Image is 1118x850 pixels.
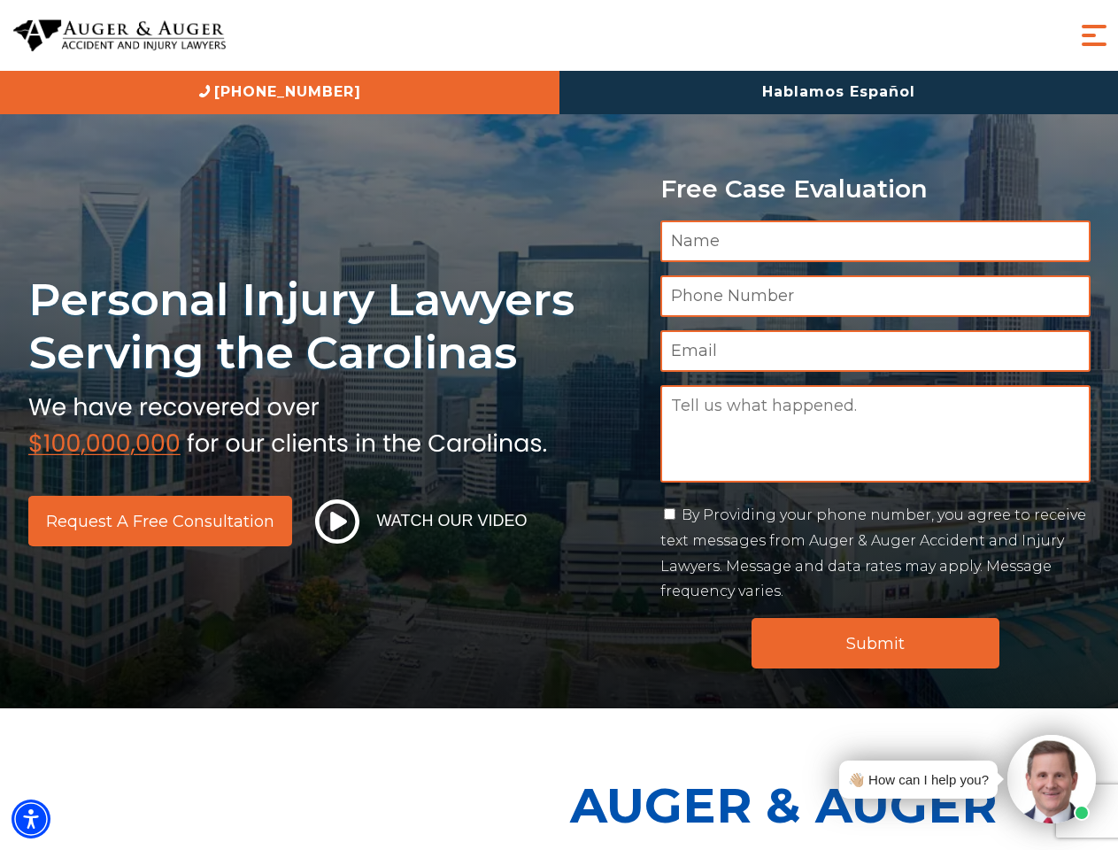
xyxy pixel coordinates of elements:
[12,800,50,838] div: Accessibility Menu
[752,618,999,668] input: Submit
[660,330,1091,372] input: Email
[28,273,639,380] h1: Personal Injury Lawyers Serving the Carolinas
[13,19,226,52] img: Auger & Auger Accident and Injury Lawyers Logo
[1076,18,1112,53] button: Menu
[28,496,292,546] a: Request a Free Consultation
[310,498,533,545] button: Watch Our Video
[46,514,274,529] span: Request a Free Consultation
[848,768,989,792] div: 👋🏼 How can I help you?
[570,761,1108,849] p: Auger & Auger
[660,275,1091,317] input: Phone Number
[28,389,547,456] img: sub text
[660,506,1086,599] label: By Providing your phone number, you agree to receive text messages from Auger & Auger Accident an...
[660,175,1091,203] p: Free Case Evaluation
[660,220,1091,262] input: Name
[1007,735,1096,823] img: Intaker widget Avatar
